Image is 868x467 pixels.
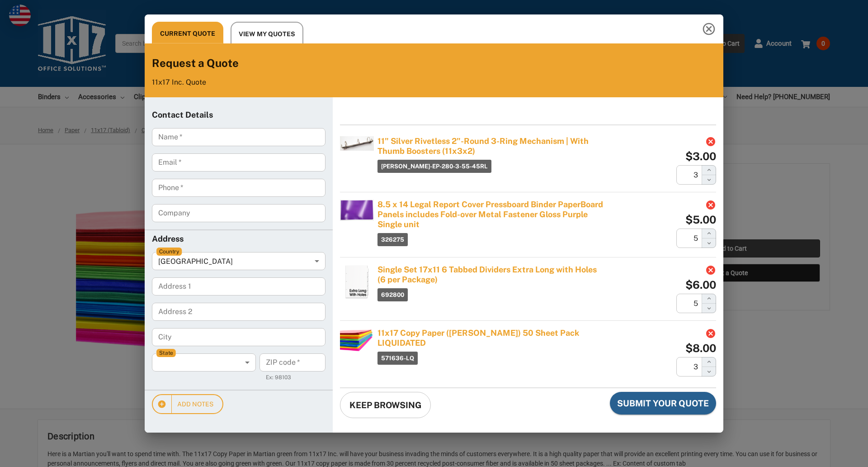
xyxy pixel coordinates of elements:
[377,136,603,156] a: 11" Silver Rivetless 2"-Round 3-Ring Mechanism | With Thumb Boosters (11x3x2)
[152,353,252,372] div: ​
[152,204,325,222] input: Company
[702,294,716,304] button: Increase the Quantity
[705,200,716,210] button: Delete this product
[152,394,223,415] button: Reveal the notes field
[377,265,603,285] a: Single Set 17x11 6 Tabbed Dividers Extra Long with Holes (6 per Package)
[152,328,325,346] input: Address City
[259,353,325,372] input: Address ZIP code
[694,14,723,43] button: Close this quote dialog
[152,234,325,245] h6: Address
[152,303,325,321] input: Address Address 2
[349,399,421,411] span: Keep Browsing
[340,265,374,299] img: Single Set 17x11 6 Tabbed Dividers Extra Long with Holes (6 per Package)
[702,229,716,238] button: Increase the Quantity
[152,78,716,86] p: 11x17 Inc. Quote
[702,238,716,248] button: Decrease the Quantity
[152,153,325,172] input: Email
[685,214,716,225] div: $5.00
[377,288,408,301] span: 692800
[266,373,319,382] p: Ex: 98103
[152,56,716,71] h4: Request a Quote
[160,28,215,39] span: Current Quote
[377,233,408,246] span: 326275
[705,328,716,339] button: Delete this product
[702,175,716,185] button: Decrease the Quantity
[340,200,374,221] img: 8.5 x 14 Legal Report Cover Pressboard Binder PaperBoard Panels includes Fold-over Metal Fastener...
[377,200,603,229] a: 8.5 x 14 Legal Report Cover Pressboard Binder PaperBoard Panels includes Fold-over Metal Fastener...
[702,304,716,313] button: Decrease the Quantity
[152,277,325,295] input: Address Address 1
[685,343,716,353] div: $8.00
[702,357,716,367] button: Increase the Quantity
[152,110,325,121] h6: Contact Details
[152,252,325,270] div: [GEOGRAPHIC_DATA]
[610,392,716,415] button: Submit the quote dialog
[702,367,716,376] button: Decrease the Quantity
[702,165,716,175] button: Increase the Quantity
[617,397,709,409] span: Submit Your Quote
[152,128,325,146] input: Name
[239,29,295,40] span: View My Quotes
[377,352,418,365] span: 571636-LQ
[685,279,716,290] div: $6.00
[685,151,716,162] div: $3.00
[705,136,716,147] button: Delete this product
[152,179,325,197] input: Phone
[377,328,603,348] a: 11x17 Copy Paper ([PERSON_NAME]) 50 Sheet Pack LIQUIDATED
[705,265,716,276] button: Delete this product
[377,160,491,173] span: [PERSON_NAME]-EP-280-3-55-45RL
[340,392,431,418] button: Close quote dialog and go back to store page
[340,328,374,352] img: 11x17 Copy Paper (Martain Green) 50 Sheet Pack LIQUIDATED
[162,399,213,410] span: Add Notes
[340,136,374,151] img: 11" Silver Rivetless 2"-Round 3-Ring Mechanism | With Thumb Boosters (11x3x2)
